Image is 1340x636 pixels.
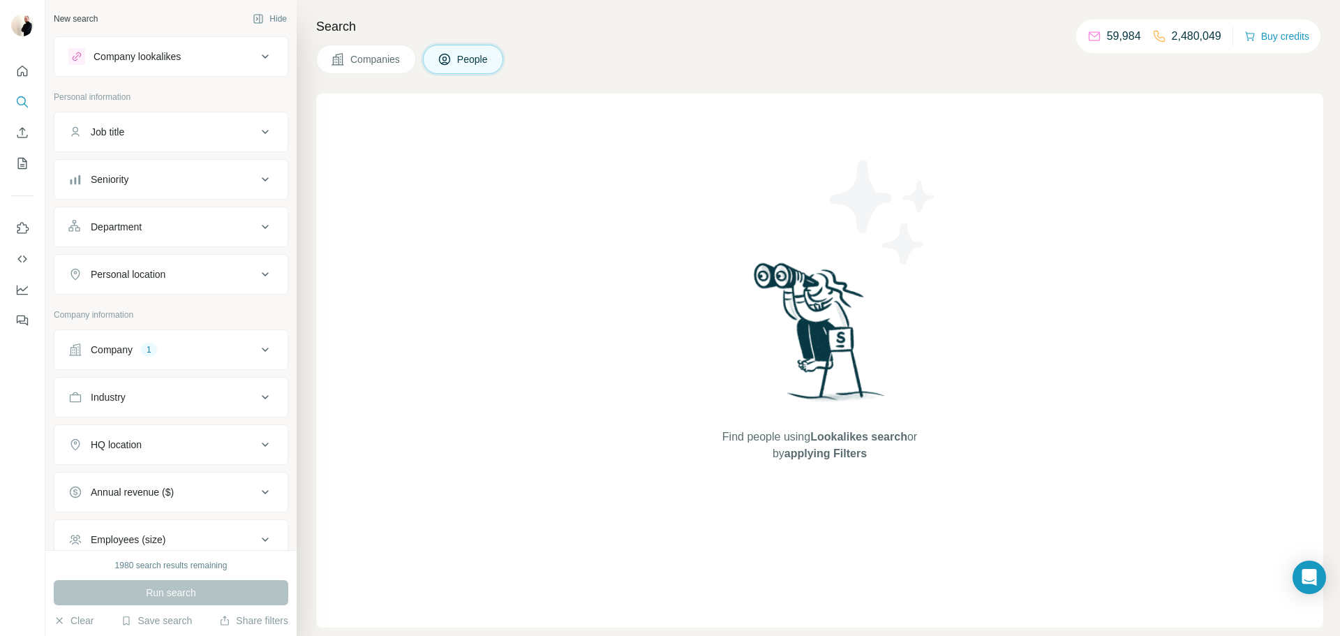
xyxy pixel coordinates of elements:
img: Surfe Illustration - Stars [820,149,946,275]
button: Buy credits [1244,27,1309,46]
div: New search [54,13,98,25]
button: Company lookalikes [54,40,288,73]
p: Company information [54,309,288,321]
span: applying Filters [784,448,867,459]
button: Seniority [54,163,288,196]
button: Employees (size) [54,523,288,556]
div: Seniority [91,172,128,186]
button: My lists [11,151,33,176]
span: Lookalikes search [810,431,907,443]
img: Surfe Illustration - Woman searching with binoculars [747,259,893,415]
button: Annual revenue ($) [54,475,288,509]
button: Quick start [11,59,33,84]
div: Job title [91,125,124,139]
button: Clear [54,614,94,628]
div: Personal location [91,267,165,281]
div: Industry [91,390,126,404]
button: Enrich CSV [11,120,33,145]
span: Companies [350,52,401,66]
span: Find people using or by [708,429,931,462]
button: Search [11,89,33,114]
h4: Search [316,17,1323,36]
button: HQ location [54,428,288,461]
div: Employees (size) [91,533,165,547]
div: Company lookalikes [94,50,181,64]
button: Personal location [54,258,288,291]
button: Use Surfe on LinkedIn [11,216,33,241]
button: Department [54,210,288,244]
button: Use Surfe API [11,246,33,272]
div: Department [91,220,142,234]
img: Avatar [11,14,33,36]
button: Share filters [219,614,288,628]
p: Personal information [54,91,288,103]
button: Save search [121,614,192,628]
div: Open Intercom Messenger [1293,561,1326,594]
div: 1 [141,343,157,356]
div: Annual revenue ($) [91,485,174,499]
button: Hide [243,8,297,29]
button: Dashboard [11,277,33,302]
div: HQ location [91,438,142,452]
button: Feedback [11,308,33,333]
div: Company [91,343,133,357]
button: Company1 [54,333,288,367]
button: Job title [54,115,288,149]
button: Industry [54,380,288,414]
p: 59,984 [1107,28,1141,45]
span: People [457,52,489,66]
p: 2,480,049 [1172,28,1221,45]
div: 1980 search results remaining [115,559,228,572]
